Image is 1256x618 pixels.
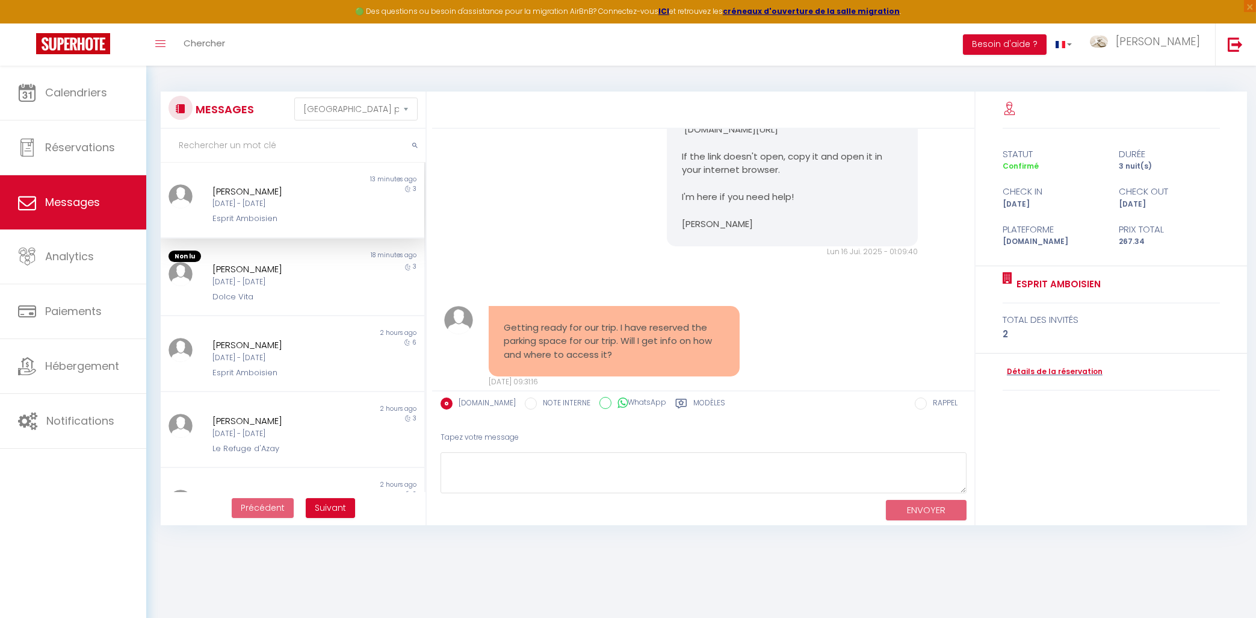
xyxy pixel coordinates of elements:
span: [PERSON_NAME] [1116,34,1200,49]
pre: Good evening! Here is the payment link for the private parking space for your rental in [GEOGRAPH... [682,55,903,231]
button: Next [306,498,355,519]
span: 3 [413,262,416,271]
div: Lun 16 Jui. 2025 - 01:09:40 [667,246,918,258]
label: WhatsApp [611,397,666,410]
span: Paiements [45,304,102,319]
div: [DATE] - [DATE] [212,352,351,364]
span: Précédent [241,502,285,514]
a: ... [PERSON_NAME] [1081,23,1215,66]
div: 2 [1003,327,1220,342]
div: [DATE] 09:31:16 [489,376,740,388]
div: 2 hours ago [292,404,424,414]
button: Besoin d'aide ? [963,34,1047,55]
img: logout [1228,37,1243,52]
div: [PERSON_NAME] [212,338,351,352]
span: Messages [45,195,100,210]
div: Le Refuge d'Azay [212,443,351,455]
div: 267.34 [1111,236,1228,248]
div: [DATE] - [DATE] [212,428,351,440]
a: ICI [658,6,669,16]
pre: Getting ready for our trip. I have reserved the parking space for our trip. Will I get info on ho... [504,321,725,362]
div: Esprit Amboisien [212,367,351,379]
span: Analytics [45,249,94,264]
input: Rechercher un mot clé [161,129,425,163]
span: Hébergement [45,358,119,373]
div: [PERSON_NAME] [212,414,351,428]
div: 18 minutes ago [292,251,424,263]
span: Confirmé [1003,161,1039,171]
span: Calendriers [45,85,107,100]
label: NOTE INTERNE [537,398,590,411]
div: check in [995,184,1112,199]
span: Notifications [46,413,114,428]
div: Dolce Vita [212,291,351,303]
img: ... [169,262,193,286]
div: [PERSON_NAME] [212,184,351,199]
button: Ouvrir le widget de chat LiveChat [10,5,46,41]
span: 2 [413,490,416,499]
img: ... [169,414,193,438]
div: [DATE] - [DATE] [212,276,351,288]
img: ... [169,490,193,514]
div: [DATE] - [DATE] [212,198,351,210]
div: Tapez votre message [441,423,967,452]
div: total des invités [1003,313,1220,327]
div: [PERSON_NAME] [212,262,351,276]
img: ... [169,184,193,208]
div: Esprit Amboisien [212,213,351,225]
img: ... [1090,36,1108,48]
label: Modèles [693,398,725,413]
span: 3 [413,414,416,423]
a: Esprit Amboisien [1012,277,1101,292]
img: Super Booking [36,33,110,54]
div: statut [995,147,1112,161]
div: [DATE] [995,199,1112,210]
div: 13 minutes ago [292,175,424,184]
span: Suivant [315,502,346,514]
a: Chercher [175,23,234,66]
div: 3 nuit(s) [1111,161,1228,172]
div: [DATE] [1111,199,1228,210]
button: ENVOYER [886,500,967,521]
label: [DOMAIN_NAME] [453,398,516,411]
div: [PERSON_NAME] LE COQ [212,490,351,504]
div: Plateforme [995,222,1112,237]
h3: MESSAGES [193,96,254,123]
a: Détails de la réservation [1003,366,1103,378]
span: Non lu [169,251,201,263]
div: durée [1111,147,1228,161]
span: 3 [413,184,416,193]
button: Previous [232,498,294,519]
label: RAPPEL [927,398,957,411]
img: ... [444,306,473,335]
img: ... [169,338,193,362]
div: check out [1111,184,1228,199]
div: 2 hours ago [292,480,424,490]
div: Prix total [1111,222,1228,237]
span: 6 [412,338,416,347]
div: 2 hours ago [292,328,424,338]
span: Chercher [184,37,225,49]
div: [DOMAIN_NAME] [995,236,1112,248]
a: créneaux d'ouverture de la salle migration [723,6,900,16]
span: Réservations [45,140,115,155]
